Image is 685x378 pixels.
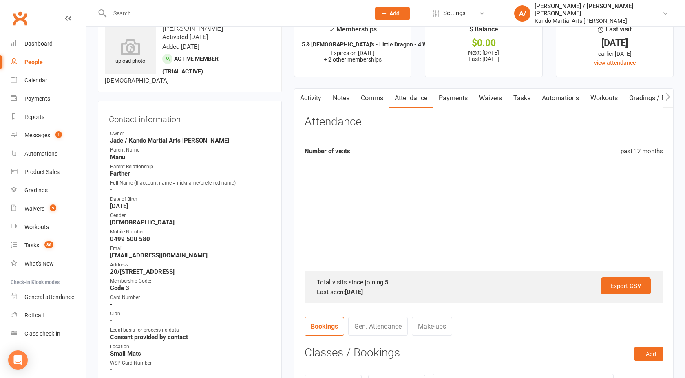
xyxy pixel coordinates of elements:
[24,169,60,175] div: Product Sales
[11,71,86,90] a: Calendar
[24,77,47,84] div: Calendar
[24,312,44,319] div: Roll call
[24,114,44,120] div: Reports
[24,330,60,337] div: Class check-in
[110,146,271,154] div: Parent Name
[11,200,86,218] a: Waivers 5
[305,116,361,128] h3: Attendance
[385,279,389,286] strong: 5
[24,205,44,212] div: Waivers
[24,187,48,193] div: Gradings
[11,306,86,325] a: Roll call
[110,186,271,193] strong: -
[305,317,344,336] a: Bookings
[110,366,271,374] strong: -
[24,294,74,300] div: General attendance
[389,89,433,108] a: Attendance
[389,10,400,17] span: Add
[110,284,271,292] strong: Code 3
[10,8,30,29] a: Clubworx
[24,150,57,157] div: Automations
[110,359,271,367] div: WSP Card Number
[162,55,219,75] span: Active member (trial active)
[294,89,327,108] a: Activity
[110,301,271,308] strong: -
[469,24,498,39] div: $ Balance
[110,326,271,334] div: Legal basis for processing data
[110,261,271,269] div: Address
[162,43,199,51] time: Added [DATE]
[24,242,39,248] div: Tasks
[329,24,377,39] div: Memberships
[305,147,350,155] strong: Number of visits
[473,89,508,108] a: Waivers
[317,287,651,297] div: Last seen:
[601,277,651,294] a: Export CSV
[110,196,271,203] div: Date of Birth
[317,277,651,287] div: Total visits since joining:
[110,219,271,226] strong: [DEMOGRAPHIC_DATA]
[109,112,271,124] h3: Contact information
[110,268,271,275] strong: 20/[STREET_ADDRESS]
[305,347,663,359] h3: Classes / Bookings
[412,317,452,336] a: Make-ups
[329,26,334,33] i: ✓
[24,224,49,230] div: Workouts
[50,204,56,211] span: 5
[110,310,271,318] div: Clan
[24,95,50,102] div: Payments
[345,288,363,296] strong: [DATE]
[433,89,473,108] a: Payments
[348,317,408,336] a: Gen. Attendance
[508,89,536,108] a: Tasks
[11,255,86,273] a: What's New
[107,8,365,19] input: Search...
[324,56,382,63] span: + 2 other memberships
[110,334,271,341] strong: Consent provided by contact
[110,294,271,301] div: Card Number
[375,7,410,20] button: Add
[110,212,271,220] div: Gender
[110,179,271,187] div: Full Name (If account name = nickname/preferred name)
[11,325,86,343] a: Class kiosk mode
[110,228,271,236] div: Mobile Number
[24,132,50,138] div: Messages
[433,49,535,62] p: Next: [DATE] Last: [DATE]
[105,23,275,32] h3: [PERSON_NAME]
[110,235,271,243] strong: 0499 500 580
[563,39,666,47] div: [DATE]
[110,130,271,138] div: Owner
[8,350,28,370] div: Open Intercom Messenger
[55,131,62,138] span: 1
[24,40,53,47] div: Dashboard
[105,77,169,84] span: [DEMOGRAPHIC_DATA]
[331,50,375,56] span: Expires on [DATE]
[11,288,86,306] a: General attendance kiosk mode
[11,126,86,145] a: Messages 1
[563,49,666,58] div: earlier [DATE]
[11,108,86,126] a: Reports
[24,59,43,65] div: People
[162,33,208,41] time: Activated [DATE]
[11,145,86,163] a: Automations
[110,317,271,324] strong: -
[105,39,156,66] div: upload photo
[110,277,271,285] div: Membership Code:
[536,89,585,108] a: Automations
[110,245,271,253] div: Email
[355,89,389,108] a: Comms
[44,241,53,248] span: 36
[11,53,86,71] a: People
[110,343,271,351] div: Location
[24,260,54,267] div: What's New
[110,350,271,357] strong: Small Mats
[302,41,443,48] strong: 5 & [DEMOGRAPHIC_DATA]'s - Little Dragon - 4 Week ...
[594,59,636,66] a: view attendance
[110,202,271,210] strong: [DATE]
[11,218,86,236] a: Workouts
[443,4,466,22] span: Settings
[110,137,271,144] strong: Jade / Kando Martial Arts [PERSON_NAME]
[11,236,86,255] a: Tasks 36
[110,154,271,161] strong: Manu
[11,163,86,181] a: Product Sales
